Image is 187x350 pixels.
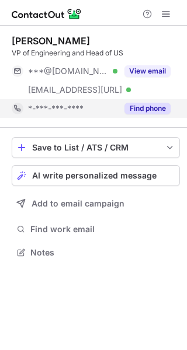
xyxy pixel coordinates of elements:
button: Reveal Button [124,103,171,114]
span: [EMAIL_ADDRESS][URL] [28,85,122,95]
button: AI write personalized message [12,165,180,186]
span: Add to email campaign [32,199,124,208]
div: [PERSON_NAME] [12,35,90,47]
button: save-profile-one-click [12,137,180,158]
button: Reveal Button [124,65,171,77]
div: Save to List / ATS / CRM [32,143,160,152]
button: Add to email campaign [12,193,180,214]
span: Notes [30,247,175,258]
span: ***@[DOMAIN_NAME] [28,66,109,76]
span: Find work email [30,224,175,235]
div: VP of Engineering and Head of US [12,48,180,58]
span: AI write personalized message [32,171,157,180]
button: Notes [12,244,180,261]
img: ContactOut v5.3.10 [12,7,82,21]
button: Find work email [12,221,180,237]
